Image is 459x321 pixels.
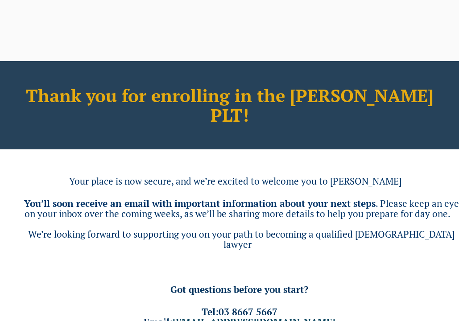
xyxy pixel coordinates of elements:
[24,197,376,210] b: You’ll soon receive an email with important information about your next steps
[202,305,277,318] span: Tel:
[219,305,277,318] a: 03 8667 5667
[26,83,434,127] b: Thank you for enrolling in the [PERSON_NAME] PLT!
[170,283,308,296] span: Got questions before you start?
[28,228,455,251] span: We’re looking forward to supporting you on your path to becoming a qualified [DEMOGRAPHIC_DATA] l...
[69,175,401,187] span: Your place is now secure, and we’re excited to welcome you to [PERSON_NAME]
[25,197,459,220] span: . Please keep an eye on your inbox over the coming weeks, as we’ll be sharing more details to hel...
